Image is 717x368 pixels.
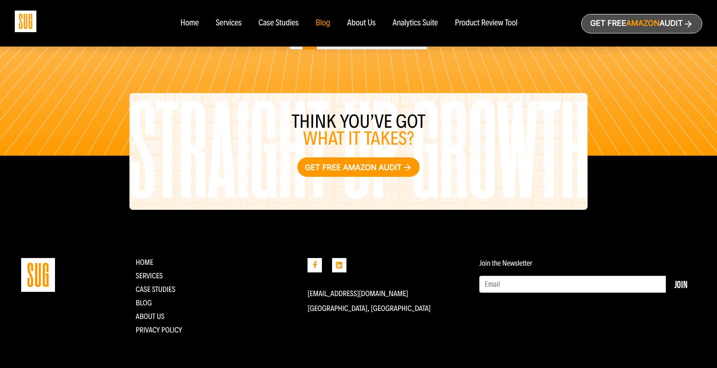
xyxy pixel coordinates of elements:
h3: Think you’ve got [129,113,588,147]
span: Amazon [626,19,659,28]
a: Services [136,271,163,280]
a: Product Review Tool [455,19,517,28]
a: Get freeAmazonAudit [581,14,702,33]
a: Get free Amazon audit [297,157,420,177]
input: Email [479,276,666,293]
a: Home [136,258,154,267]
a: CASE STUDIES [136,285,176,294]
a: Case Studies [258,19,299,28]
a: Blog [316,19,330,28]
img: Straight Up Growth [21,258,55,292]
a: Blog [136,298,152,308]
a: Analytics Suite [393,19,438,28]
p: [GEOGRAPHIC_DATA], [GEOGRAPHIC_DATA] [308,304,467,313]
img: Sug [15,11,36,32]
a: Services [216,19,242,28]
a: About Us [136,312,165,321]
span: what it takes? [303,127,414,150]
a: About Us [347,19,376,28]
a: [EMAIL_ADDRESS][DOMAIN_NAME] [308,289,408,298]
label: Join the Newsletter [479,259,532,267]
button: Join [666,276,696,293]
a: Privacy Policy [136,325,182,335]
a: Home [180,19,198,28]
